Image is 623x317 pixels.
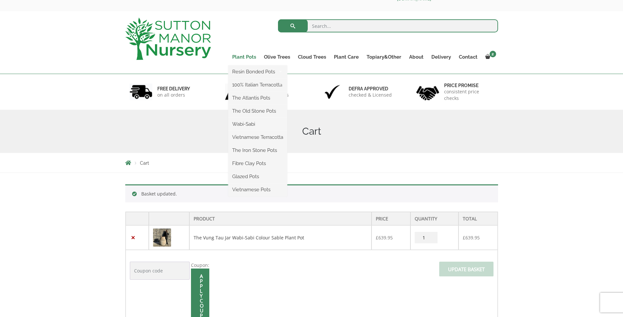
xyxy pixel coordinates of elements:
[130,262,190,280] input: Coupon code
[228,93,287,103] a: The Atlantis Pots
[455,52,481,62] a: Contact
[228,106,287,116] a: The Old Stone Pots
[481,52,498,62] a: 2
[410,212,459,225] th: Quantity
[125,18,211,60] img: logo
[405,52,427,62] a: About
[140,160,149,166] span: Cart
[228,172,287,181] a: Glazed Pots
[260,52,294,62] a: Olive Trees
[349,86,392,92] h6: Defra approved
[228,145,287,155] a: The Iron Stone Pots
[416,82,439,102] img: 4.jpg
[278,19,498,32] input: Search...
[330,52,363,62] a: Plant Care
[194,234,304,241] a: The Vung Tau Jar Wabi-Sabi Colour Sable Plant Pot
[463,234,465,241] span: £
[321,84,344,100] img: 3.jpg
[228,52,260,62] a: Plant Pots
[189,212,372,225] th: Product
[372,212,410,225] th: Price
[125,125,498,137] h1: Cart
[444,83,494,88] h6: Price promise
[130,84,152,100] img: 1.jpg
[294,52,330,62] a: Cloud Trees
[444,88,494,102] p: consistent price checks
[459,212,497,225] th: Total
[225,84,248,100] img: 2.jpg
[157,86,190,92] h6: FREE DELIVERY
[439,262,493,276] input: Update basket
[463,234,480,241] bdi: 639.95
[228,80,287,90] a: 100% Italian Terracotta
[228,158,287,168] a: Fibre Clay Pots
[153,229,171,247] img: Cart - IMG 3116
[157,92,190,98] p: on all orders
[427,52,455,62] a: Delivery
[415,232,438,243] input: Product quantity
[349,92,392,98] p: checked & Licensed
[228,132,287,142] a: Vietnamese Terracotta
[130,234,137,241] a: Remove this item
[490,51,496,57] span: 2
[191,262,209,268] label: Coupon:
[376,234,393,241] bdi: 639.95
[228,119,287,129] a: Wabi-Sabi
[125,160,498,165] nav: Breadcrumbs
[228,185,287,195] a: Vietnamese Pots
[376,234,378,241] span: £
[228,67,287,77] a: Resin Bonded Pots
[125,184,498,202] div: Basket updated.
[363,52,405,62] a: Topiary&Other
